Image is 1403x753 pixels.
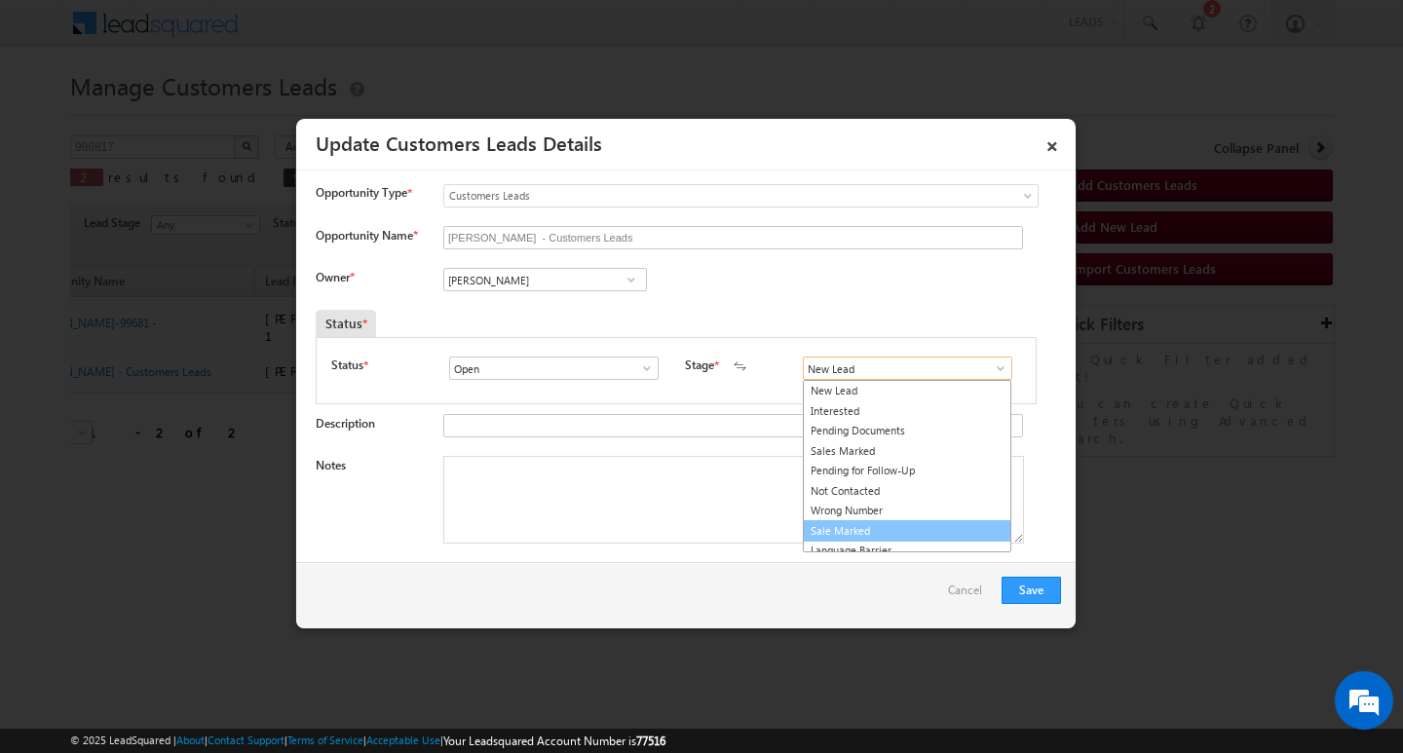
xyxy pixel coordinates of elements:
[443,268,647,291] input: Type to Search
[619,270,643,289] a: Show All Items
[287,734,363,746] a: Terms of Service
[804,461,1010,481] a: Pending for Follow-Up
[449,357,659,380] input: Type to Search
[629,358,654,378] a: Show All Items
[316,310,376,337] div: Status
[316,416,375,431] label: Description
[101,102,327,128] div: Chat with us now
[316,458,346,472] label: Notes
[804,381,1010,401] a: New Lead
[444,187,959,205] span: Customers Leads
[443,184,1039,207] a: Customers Leads
[316,129,602,156] a: Update Customers Leads Details
[685,357,714,374] label: Stage
[320,10,366,56] div: Minimize live chat window
[804,541,1010,561] a: Language Barrier
[804,421,1010,441] a: Pending Documents
[443,734,665,748] span: Your Leadsquared Account Number is
[25,180,356,584] textarea: Type your message and hit 'Enter'
[208,734,284,746] a: Contact Support
[70,732,665,750] span: © 2025 LeadSquared | | | | |
[983,358,1007,378] a: Show All Items
[804,501,1010,521] a: Wrong Number
[1002,577,1061,604] button: Save
[803,520,1011,543] a: Sale Marked
[33,102,82,128] img: d_60004797649_company_0_60004797649
[804,401,1010,422] a: Interested
[316,270,354,284] label: Owner
[804,481,1010,502] a: Not Contacted
[176,734,205,746] a: About
[948,577,992,614] a: Cancel
[366,734,440,746] a: Acceptable Use
[316,184,407,202] span: Opportunity Type
[265,600,354,626] em: Start Chat
[331,357,363,374] label: Status
[804,441,1010,462] a: Sales Marked
[316,228,417,243] label: Opportunity Name
[1036,126,1069,160] a: ×
[636,734,665,748] span: 77516
[803,357,1012,380] input: Type to Search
